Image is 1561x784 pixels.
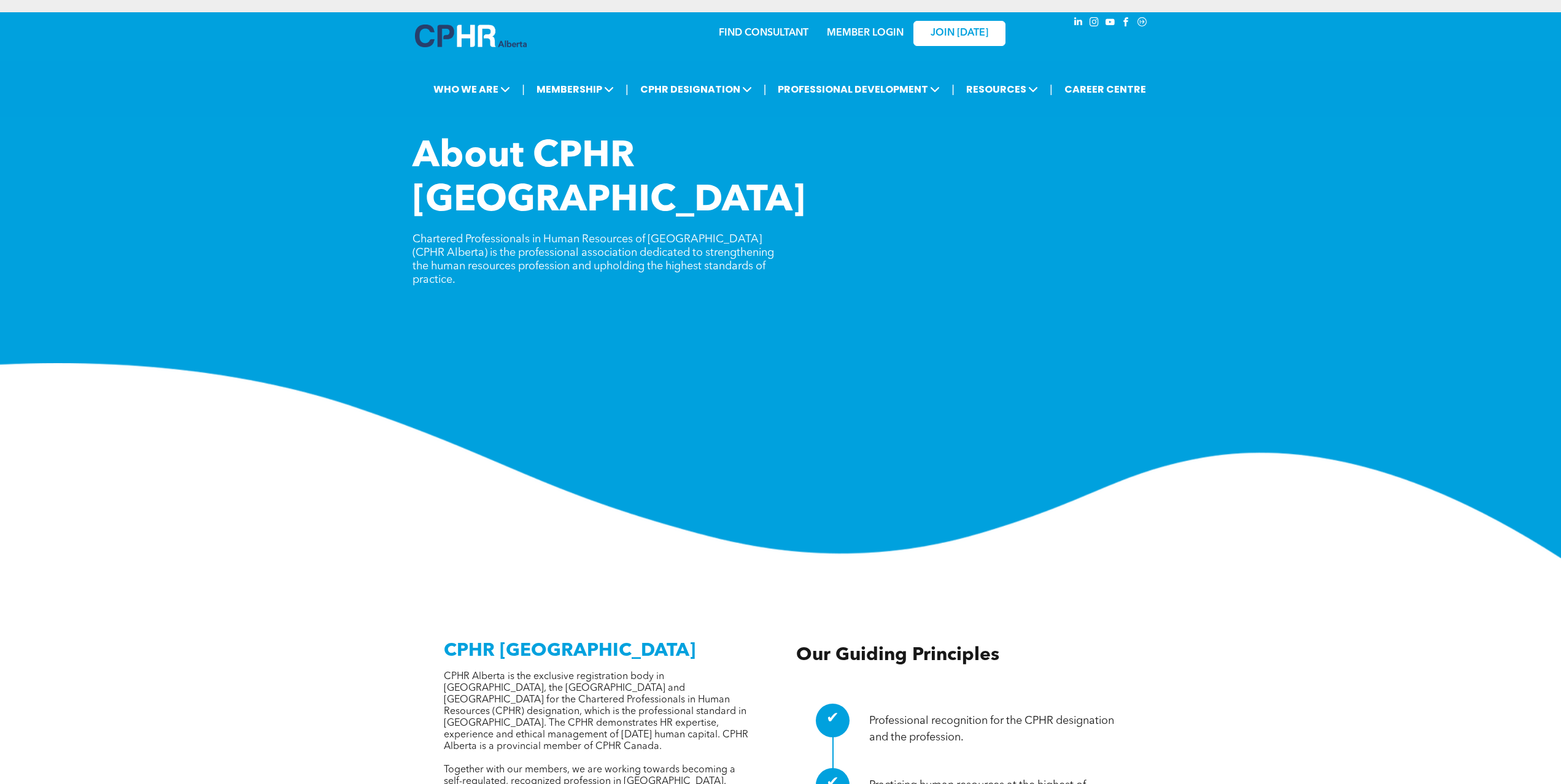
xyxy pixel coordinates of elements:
a: Social network [1136,15,1149,32]
span: RESOURCES [963,78,1042,101]
a: CAREER CENTRE [1061,78,1150,101]
div: ✔ [816,704,850,737]
span: MEMBERSHIP [533,78,618,101]
span: CPHR Alberta is the exclusive registration body in [GEOGRAPHIC_DATA], the [GEOGRAPHIC_DATA] and [... [444,672,748,751]
span: WHO WE ARE [430,78,514,101]
span: Our Guiding Principles [796,646,999,664]
li: | [522,77,525,102]
a: linkedin [1072,15,1085,32]
li: | [626,77,629,102]
img: A blue and white logo for cp alberta [415,25,527,47]
a: facebook [1120,15,1133,32]
a: MEMBER LOGIN [827,28,904,38]
span: PROFESSIONAL DEVELOPMENT [774,78,943,101]
span: CPHR [GEOGRAPHIC_DATA] [444,642,695,660]
a: FIND CONSULTANT [719,28,808,38]
span: CPHR DESIGNATION [637,78,756,101]
a: instagram [1088,15,1101,32]
li: | [764,77,767,102]
li: | [951,77,955,102]
span: About CPHR [GEOGRAPHIC_DATA] [413,139,805,220]
p: Professional recognition for the CPHR designation and the profession. [869,713,1118,746]
span: JOIN [DATE] [931,28,988,39]
li: | [1050,77,1053,102]
a: JOIN [DATE] [913,21,1005,46]
a: youtube [1104,15,1117,32]
span: Chartered Professionals in Human Resources of [GEOGRAPHIC_DATA] (CPHR Alberta) is the professiona... [413,234,774,285]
